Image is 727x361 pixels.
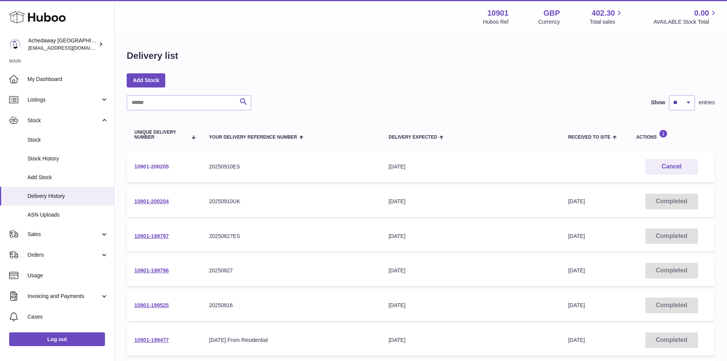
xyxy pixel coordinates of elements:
span: [DATE] [568,267,585,274]
div: [DATE] From Residential [209,337,373,344]
span: [DATE] [568,302,585,308]
a: 10901-200204 [134,198,169,204]
div: 20250910ES [209,163,373,170]
span: Stock [27,136,108,144]
span: Delivery Expected [388,135,437,140]
button: Cancel [645,159,698,175]
a: 10901-200205 [134,164,169,170]
span: Stock History [27,155,108,162]
div: [DATE] [388,163,553,170]
span: Received to Site [568,135,611,140]
h1: Delivery list [127,50,178,62]
span: Total sales [590,18,624,26]
a: 10901-199796 [134,267,169,274]
span: 0.00 [694,8,709,18]
div: Huboo Ref [483,18,509,26]
a: 0.00 AVAILABLE Stock Total [653,8,718,26]
span: [EMAIL_ADDRESS][DOMAIN_NAME] [28,45,112,51]
div: [DATE] [388,302,553,309]
span: Cases [27,313,108,321]
a: 10901-199797 [134,233,169,239]
span: Unique Delivery Number [134,130,187,140]
strong: GBP [543,8,560,18]
div: 20250816 [209,302,373,309]
div: Actions [636,130,707,140]
a: Add Stock [127,73,165,87]
span: 402.30 [592,8,615,18]
span: entries [699,99,715,106]
img: admin@newpb.co.uk [9,39,21,50]
div: 20250827 [209,267,373,274]
div: [DATE] [388,233,553,240]
strong: 10901 [487,8,509,18]
span: Add Stock [27,174,108,181]
div: Currency [538,18,560,26]
a: 10901-199525 [134,302,169,308]
span: Delivery History [27,193,108,200]
span: AVAILABLE Stock Total [653,18,718,26]
div: [DATE] [388,337,553,344]
a: Log out [9,332,105,346]
span: Invoicing and Payments [27,293,100,300]
div: 20250910UK [209,198,373,205]
a: 10901-199477 [134,337,169,343]
div: Achedaway [GEOGRAPHIC_DATA] [28,37,97,52]
span: Your Delivery Reference Number [209,135,297,140]
span: [DATE] [568,198,585,204]
span: Stock [27,117,100,124]
span: [DATE] [568,233,585,239]
a: 402.30 Total sales [590,8,624,26]
span: Sales [27,231,100,238]
div: 20250827ES [209,233,373,240]
div: [DATE] [388,267,553,274]
span: ASN Uploads [27,211,108,219]
span: My Dashboard [27,76,108,83]
span: Orders [27,251,100,259]
span: Usage [27,272,108,279]
span: [DATE] [568,337,585,343]
span: Listings [27,96,100,104]
label: Show [651,99,665,106]
div: [DATE] [388,198,553,205]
